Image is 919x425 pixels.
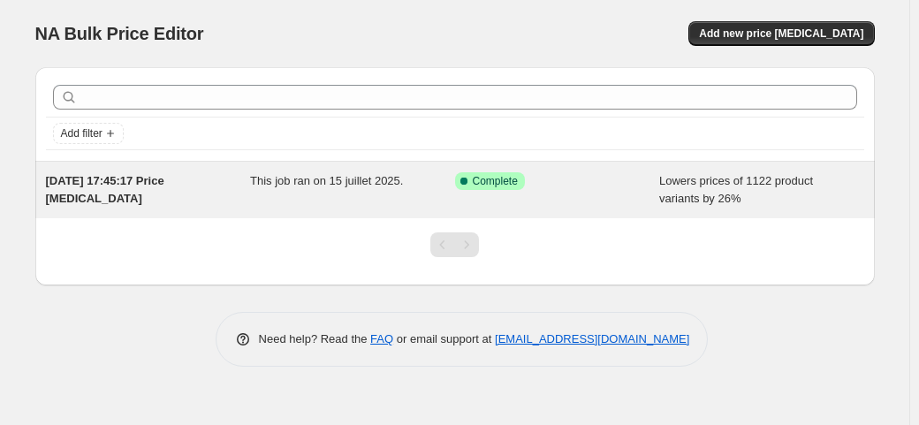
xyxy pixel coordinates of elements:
button: Add filter [53,123,124,144]
span: Add new price [MEDICAL_DATA] [699,27,863,41]
nav: Pagination [430,232,479,257]
span: Lowers prices of 1122 product variants by 26% [659,174,813,205]
a: [EMAIL_ADDRESS][DOMAIN_NAME] [495,332,689,345]
span: Add filter [61,126,103,140]
span: Complete [473,174,518,188]
a: FAQ [370,332,393,345]
span: NA Bulk Price Editor [35,24,204,43]
span: or email support at [393,332,495,345]
button: Add new price [MEDICAL_DATA] [688,21,874,46]
span: [DATE] 17:45:17 Price [MEDICAL_DATA] [46,174,164,205]
span: This job ran on 15 juillet 2025. [250,174,403,187]
span: Need help? Read the [259,332,371,345]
